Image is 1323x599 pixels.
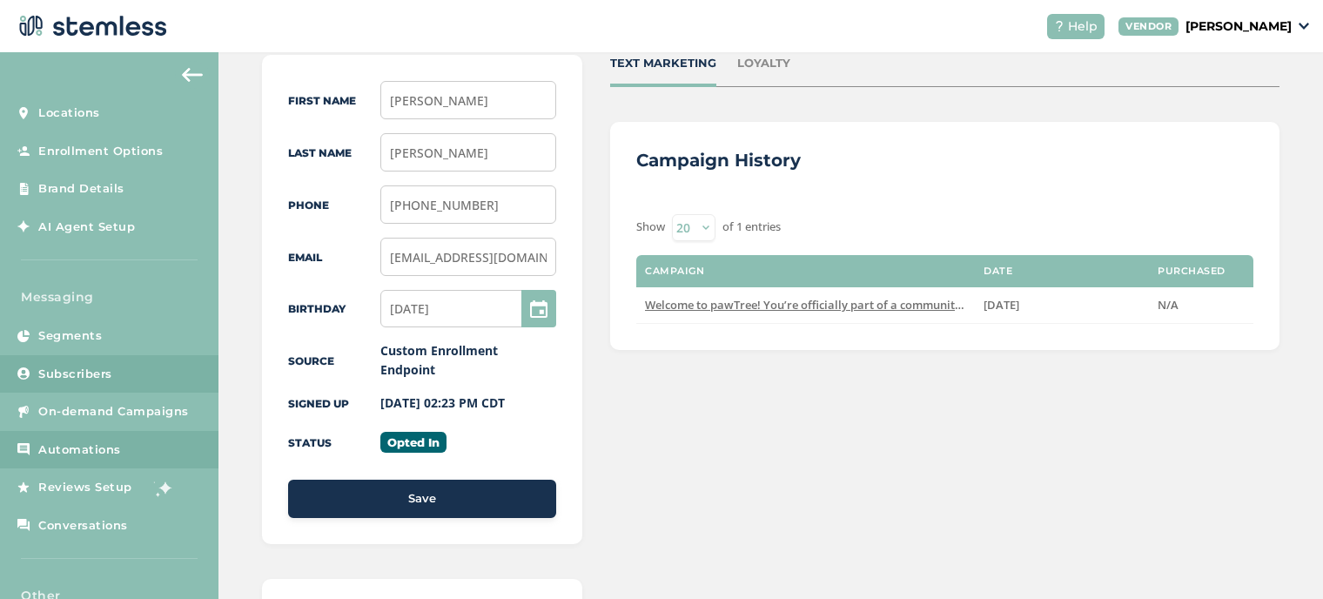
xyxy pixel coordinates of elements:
label: Date [984,266,1012,277]
input: MM/DD/YYYY [380,290,556,327]
span: Help [1068,17,1098,36]
label: Opted In [380,432,447,453]
span: Brand Details [38,180,124,198]
label: Status [288,436,332,449]
label: Birthday [288,302,346,315]
label: [DATE] 02:23 PM CDT [380,394,505,411]
iframe: Chat Widget [1236,515,1323,599]
span: AI Agent Setup [38,219,135,236]
img: glitter-stars-b7820f95.gif [145,470,180,505]
button: Save [288,480,556,518]
img: icon-arrow-back-accent-c549486e.svg [182,68,203,82]
span: Reviews Setup [38,479,132,496]
span: [DATE] [984,297,1019,313]
label: Purchased [1158,266,1226,277]
label: N/A [1158,298,1245,313]
span: Conversations [38,517,128,535]
label: Welcome to pawTree! You’re officially part of a community that’s focused on helping pets (and the... [645,298,966,313]
span: Save [408,490,436,508]
label: Last Name [288,146,352,159]
label: Sep 8 2025 [984,298,1140,313]
p: [PERSON_NAME] [1185,17,1292,36]
div: TEXT MARKETING [610,55,716,72]
label: Custom Enrollment Endpoint [380,342,498,378]
span: N/A [1158,297,1179,313]
label: Phone [288,199,329,212]
label: Email [288,251,322,264]
span: On-demand Campaigns [38,403,189,421]
label: Signed up [288,397,349,410]
div: VENDOR [1118,17,1179,36]
img: icon-help-white-03924b79.svg [1054,21,1064,31]
label: Show [636,219,665,236]
span: Subscribers [38,366,112,383]
img: logo-dark-0685b13c.svg [14,9,167,44]
label: of 1 entries [722,219,781,236]
label: First Name [288,94,356,107]
span: Automations [38,441,121,459]
span: Locations [38,104,100,122]
span: Enrollment Options [38,143,163,160]
label: Source [288,354,334,367]
div: LOYALTY [737,55,790,72]
h3: Campaign History [636,148,801,172]
img: icon_down-arrow-small-66adaf34.svg [1299,23,1309,30]
span: Segments [38,327,102,345]
label: Campaign [645,266,704,277]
